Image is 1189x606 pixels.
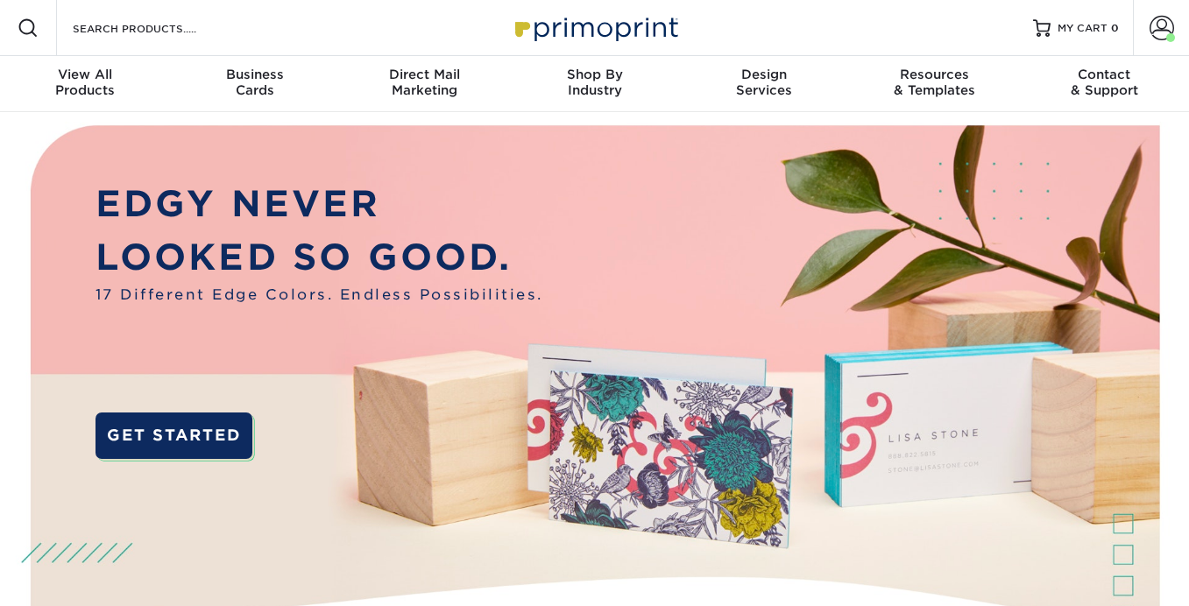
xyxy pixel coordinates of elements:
div: Services [679,67,849,98]
div: & Templates [849,67,1019,98]
span: Resources [849,67,1019,82]
div: Industry [510,67,680,98]
p: LOOKED SO GOOD. [96,230,543,284]
a: Contact& Support [1019,56,1189,112]
span: Business [170,67,340,82]
a: Resources& Templates [849,56,1019,112]
a: BusinessCards [170,56,340,112]
span: Direct Mail [340,67,510,82]
a: Shop ByIndustry [510,56,680,112]
div: Cards [170,67,340,98]
span: Design [679,67,849,82]
a: DesignServices [679,56,849,112]
span: MY CART [1058,21,1108,36]
input: SEARCH PRODUCTS..... [71,18,242,39]
div: Marketing [340,67,510,98]
span: 17 Different Edge Colors. Endless Possibilities. [96,284,543,305]
img: Primoprint [507,9,683,46]
span: 0 [1111,22,1119,34]
p: EDGY NEVER [96,177,543,230]
a: Direct MailMarketing [340,56,510,112]
a: GET STARTED [96,412,253,460]
span: Contact [1019,67,1189,82]
span: Shop By [510,67,680,82]
div: & Support [1019,67,1189,98]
